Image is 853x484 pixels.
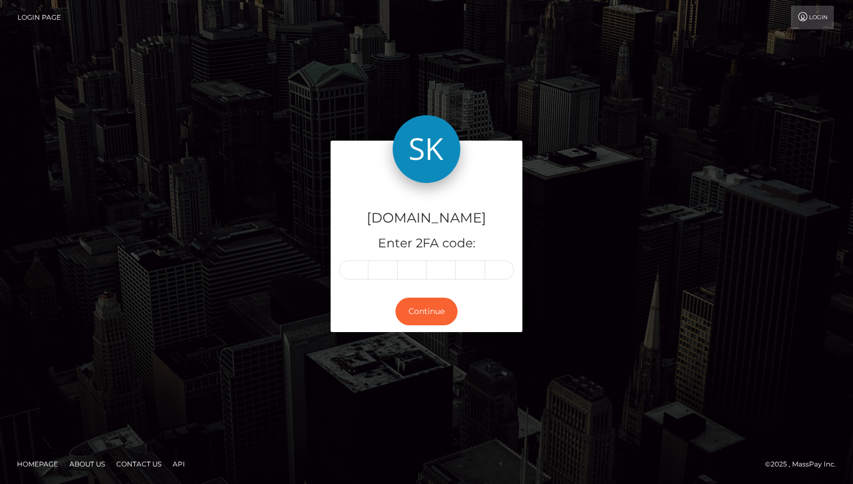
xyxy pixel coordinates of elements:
img: Skin.Land [393,115,460,183]
div: © 2025 , MassPay Inc. [765,458,845,470]
a: API [168,455,190,473]
button: Continue [395,298,458,325]
a: Homepage [12,455,63,473]
a: Contact Us [112,455,166,473]
a: Login Page [17,6,61,29]
h5: Enter 2FA code: [339,235,514,252]
a: About Us [65,455,109,473]
h4: [DOMAIN_NAME] [339,208,514,228]
a: Login [791,6,834,29]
